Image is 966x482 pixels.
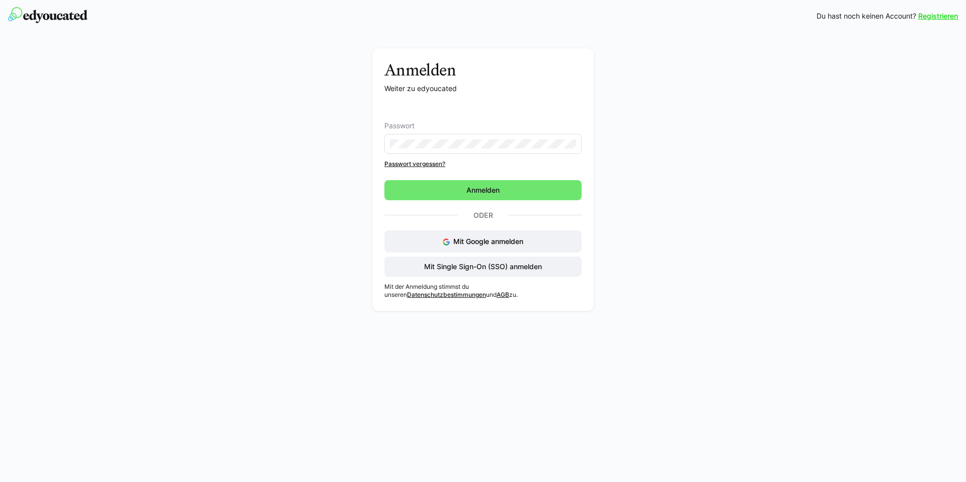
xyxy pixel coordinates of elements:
[384,230,582,253] button: Mit Google anmelden
[497,291,509,298] a: AGB
[458,208,508,222] p: Oder
[817,11,916,21] span: Du hast noch keinen Account?
[918,11,958,21] a: Registrieren
[384,60,582,79] h3: Anmelden
[384,122,415,130] span: Passwort
[465,185,501,195] span: Anmelden
[384,283,582,299] p: Mit der Anmeldung stimmst du unseren und zu.
[407,291,486,298] a: Datenschutzbestimmungen
[453,237,523,246] span: Mit Google anmelden
[423,262,543,272] span: Mit Single Sign-On (SSO) anmelden
[384,84,582,94] p: Weiter zu edyoucated
[8,7,88,23] img: edyoucated
[384,257,582,277] button: Mit Single Sign-On (SSO) anmelden
[384,160,582,168] a: Passwort vergessen?
[384,180,582,200] button: Anmelden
